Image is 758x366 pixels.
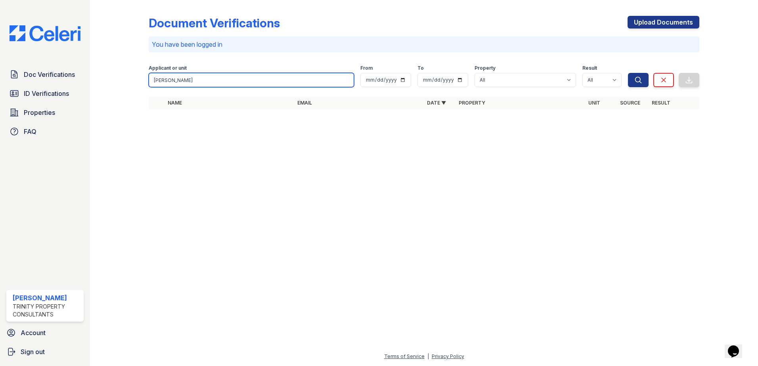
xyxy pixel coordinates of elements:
label: Result [582,65,597,71]
a: Property [459,100,485,106]
label: Property [475,65,496,71]
span: Properties [24,108,55,117]
a: Upload Documents [628,16,699,29]
a: Doc Verifications [6,67,84,82]
a: Terms of Service [384,353,425,359]
label: From [360,65,373,71]
a: Name [168,100,182,106]
a: Properties [6,105,84,120]
a: Sign out [3,344,87,360]
div: | [427,353,429,359]
span: Doc Verifications [24,70,75,79]
div: [PERSON_NAME] [13,293,80,303]
a: Result [652,100,670,106]
a: Account [3,325,87,341]
span: Account [21,328,46,337]
label: Applicant or unit [149,65,187,71]
span: Sign out [21,347,45,356]
iframe: chat widget [725,334,750,358]
a: Unit [588,100,600,106]
a: Email [297,100,312,106]
span: FAQ [24,127,36,136]
a: Date ▼ [427,100,446,106]
div: Document Verifications [149,16,280,30]
div: Trinity Property Consultants [13,303,80,318]
span: ID Verifications [24,89,69,98]
a: Source [620,100,640,106]
label: To [417,65,424,71]
input: Search by name, email, or unit number [149,73,354,87]
p: You have been logged in [152,40,696,49]
a: ID Verifications [6,86,84,101]
a: FAQ [6,124,84,139]
img: CE_Logo_Blue-a8612792a0a2168367f1c8372b55b34899dd931a85d93a1a3d3e32e68fde9ad4.png [3,25,87,41]
a: Privacy Policy [432,353,464,359]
